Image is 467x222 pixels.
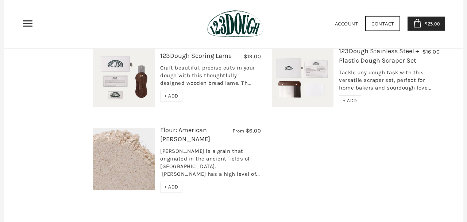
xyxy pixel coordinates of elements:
a: $25.00 [408,16,445,31]
span: + ADD [164,93,178,99]
div: Tackle any dough task with this versatile scraper set, perfect for home bakers and sourdough love... [339,69,440,95]
nav: Primary [22,18,34,29]
span: $25.00 [423,20,440,27]
span: + ADD [343,98,357,104]
a: Flour: American [PERSON_NAME] [160,126,210,143]
img: 123Dough Bakery [207,10,263,37]
a: Contact [365,16,400,31]
span: $19.00 [244,53,261,60]
div: Craft beautiful, precise cuts in your dough with this thoughtfully designed wooden bread lame. Th... [160,64,261,91]
span: + ADD [164,184,178,190]
div: + ADD [160,91,182,102]
span: $16.00 [422,48,440,55]
img: 123Dough Scoring Lame [93,46,155,107]
a: 123Dough Stainless Steel + Plastic Dough Scraper Set [339,47,419,64]
img: 123Dough Stainless Steel + Plastic Dough Scraper Set [272,46,333,107]
div: [PERSON_NAME] is a grain that originated in the ancient fields of [GEOGRAPHIC_DATA]. [PERSON_NAME... [160,147,261,182]
a: 123Dough Scoring Lame [160,52,232,60]
span: $6.00 [246,127,261,134]
img: Flour: American EMMER [93,128,155,190]
div: + ADD [339,95,361,106]
a: Account [335,20,358,27]
div: + ADD [160,182,182,193]
span: From [233,128,244,134]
